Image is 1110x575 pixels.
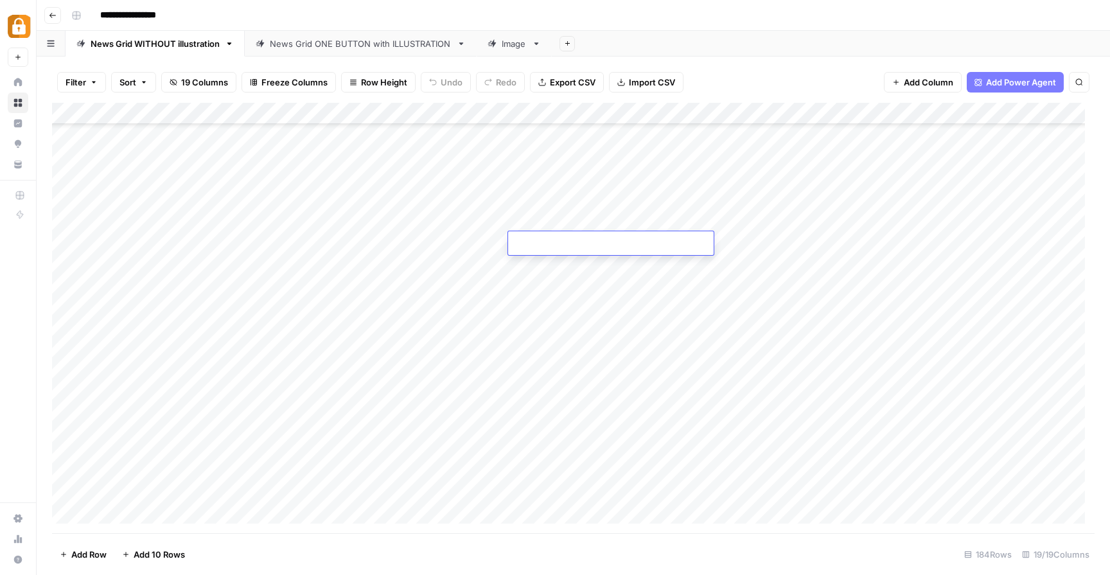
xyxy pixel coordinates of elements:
[52,544,114,565] button: Add Row
[119,76,136,89] span: Sort
[71,548,107,561] span: Add Row
[477,31,552,57] a: Image
[550,76,595,89] span: Export CSV
[242,72,336,93] button: Freeze Columns
[441,76,463,89] span: Undo
[66,31,245,57] a: News Grid WITHOUT illustration
[91,37,220,50] div: News Grid WITHOUT illustration
[111,72,156,93] button: Sort
[181,76,228,89] span: 19 Columns
[261,76,328,89] span: Freeze Columns
[476,72,525,93] button: Redo
[341,72,416,93] button: Row Height
[8,113,28,134] a: Insights
[361,76,407,89] span: Row Height
[57,72,106,93] button: Filter
[959,544,1017,565] div: 184 Rows
[8,154,28,175] a: Your Data
[530,72,604,93] button: Export CSV
[8,10,28,42] button: Workspace: Adzz
[8,549,28,570] button: Help + Support
[986,76,1056,89] span: Add Power Agent
[8,72,28,93] a: Home
[8,15,31,38] img: Adzz Logo
[161,72,236,93] button: 19 Columns
[8,134,28,154] a: Opportunities
[904,76,953,89] span: Add Column
[884,72,962,93] button: Add Column
[8,529,28,549] a: Usage
[245,31,477,57] a: News Grid ONE BUTTON with ILLUSTRATION
[609,72,683,93] button: Import CSV
[502,37,527,50] div: Image
[270,37,452,50] div: News Grid ONE BUTTON with ILLUSTRATION
[421,72,471,93] button: Undo
[114,544,193,565] button: Add 10 Rows
[134,548,185,561] span: Add 10 Rows
[629,76,675,89] span: Import CSV
[8,508,28,529] a: Settings
[8,93,28,113] a: Browse
[66,76,86,89] span: Filter
[1017,544,1095,565] div: 19/19 Columns
[967,72,1064,93] button: Add Power Agent
[496,76,516,89] span: Redo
